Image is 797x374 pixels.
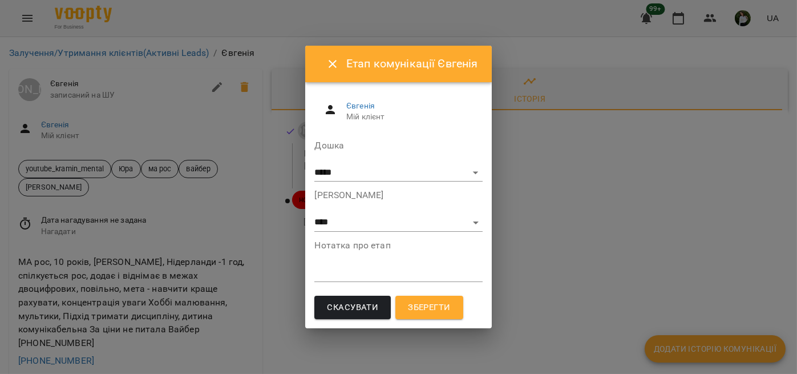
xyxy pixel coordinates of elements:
[346,101,375,110] a: Євгенія
[319,50,346,78] button: Close
[408,300,450,315] span: Зберегти
[314,296,391,320] button: Скасувати
[346,55,478,73] h6: Етап комунікації Євгенія
[314,241,482,250] label: Нотатка про етап
[395,296,463,320] button: Зберегти
[314,141,482,150] label: Дошка
[327,300,378,315] span: Скасувати
[346,111,474,123] span: Мій клієнт
[314,191,482,200] label: [PERSON_NAME]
